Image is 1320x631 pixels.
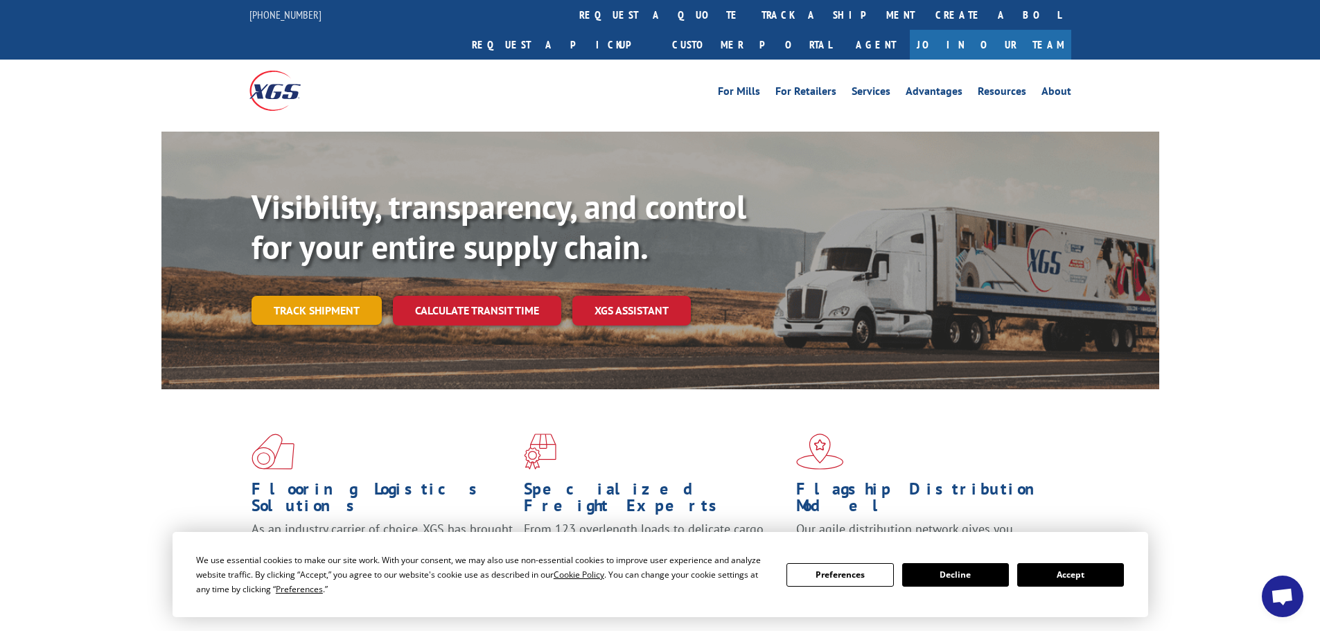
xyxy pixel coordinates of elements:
h1: Specialized Freight Experts [524,481,786,521]
a: For Mills [718,86,760,101]
a: Request a pickup [461,30,662,60]
h1: Flagship Distribution Model [796,481,1058,521]
a: Calculate transit time [393,296,561,326]
div: Cookie Consent Prompt [173,532,1148,617]
h1: Flooring Logistics Solutions [252,481,513,521]
span: Our agile distribution network gives you nationwide inventory management on demand. [796,521,1051,553]
a: Track shipment [252,296,382,325]
a: XGS ASSISTANT [572,296,691,326]
a: [PHONE_NUMBER] [249,8,322,21]
span: As an industry carrier of choice, XGS has brought innovation and dedication to flooring logistics... [252,521,513,570]
img: xgs-icon-focused-on-flooring-red [524,434,556,470]
a: Join Our Team [910,30,1071,60]
b: Visibility, transparency, and control for your entire supply chain. [252,185,746,268]
p: From 123 overlength loads to delicate cargo, our experienced staff knows the best way to move you... [524,521,786,583]
button: Decline [902,563,1009,587]
a: Resources [978,86,1026,101]
img: xgs-icon-flagship-distribution-model-red [796,434,844,470]
a: Advantages [906,86,962,101]
button: Preferences [786,563,893,587]
span: Cookie Policy [554,569,604,580]
button: Accept [1017,563,1124,587]
div: We use essential cookies to make our site work. With your consent, we may also use non-essential ... [196,553,770,596]
span: Preferences [276,583,323,595]
div: Open chat [1262,576,1303,617]
img: xgs-icon-total-supply-chain-intelligence-red [252,434,294,470]
a: For Retailers [775,86,836,101]
a: Services [852,86,890,101]
a: About [1041,86,1071,101]
a: Agent [842,30,910,60]
a: Customer Portal [662,30,842,60]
